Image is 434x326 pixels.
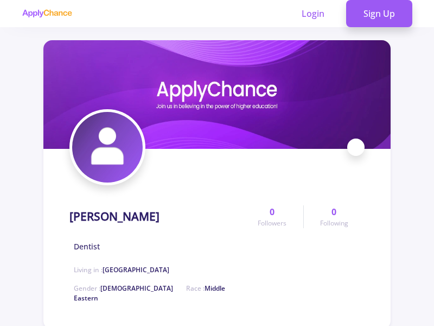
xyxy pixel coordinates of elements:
span: Followers [258,218,286,228]
img: applychance logo text only [22,9,72,18]
span: 0 [270,205,275,218]
span: 0 [331,205,336,218]
span: Following [320,218,348,228]
span: Middle Eastern [74,284,225,303]
span: [GEOGRAPHIC_DATA] [103,265,169,274]
h1: [PERSON_NAME] [69,210,159,223]
span: Dentist [74,241,100,252]
span: [DEMOGRAPHIC_DATA] [100,284,173,293]
a: 0Followers [241,205,303,228]
span: Race : [74,284,225,303]
span: Living in : [74,265,169,274]
img: Parsa Farzincover image [43,40,391,149]
a: 0Following [303,205,365,228]
span: Gender : [74,284,173,293]
img: Parsa Farzinavatar [72,112,143,183]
